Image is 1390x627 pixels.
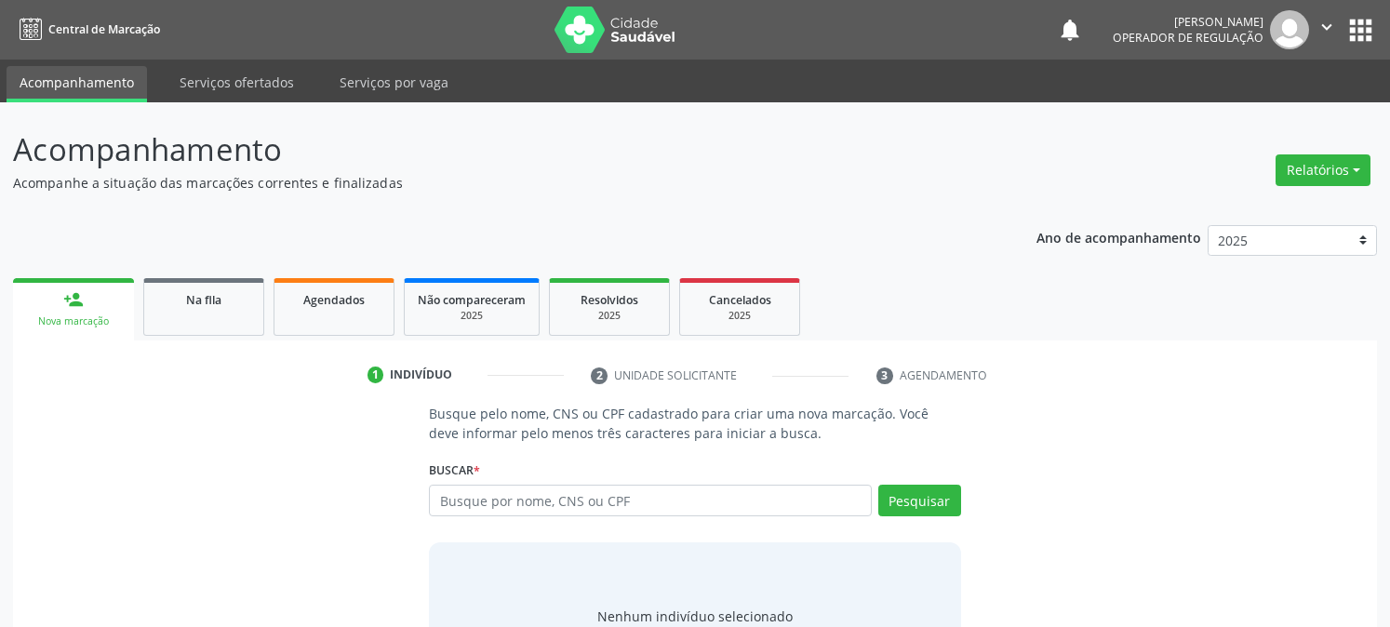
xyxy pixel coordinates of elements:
[1270,10,1309,49] img: img
[26,314,121,328] div: Nova marcação
[1036,225,1201,248] p: Ano de acompanhamento
[167,66,307,99] a: Serviços ofertados
[7,66,147,102] a: Acompanhamento
[563,309,656,323] div: 2025
[13,127,968,173] p: Acompanhamento
[581,292,638,308] span: Resolvidos
[1113,30,1263,46] span: Operador de regulação
[1344,14,1377,47] button: apps
[63,289,84,310] div: person_add
[597,607,793,626] div: Nenhum indivíduo selecionado
[13,173,968,193] p: Acompanhe a situação das marcações correntes e finalizadas
[429,456,480,485] label: Buscar
[1113,14,1263,30] div: [PERSON_NAME]
[186,292,221,308] span: Na fila
[1057,17,1083,43] button: notifications
[48,21,160,37] span: Central de Marcação
[1276,154,1370,186] button: Relatórios
[693,309,786,323] div: 2025
[878,485,961,516] button: Pesquisar
[368,367,384,383] div: 1
[13,14,160,45] a: Central de Marcação
[1316,17,1337,37] i: 
[709,292,771,308] span: Cancelados
[390,367,452,383] div: Indivíduo
[327,66,461,99] a: Serviços por vaga
[418,309,526,323] div: 2025
[418,292,526,308] span: Não compareceram
[429,404,960,443] p: Busque pelo nome, CNS ou CPF cadastrado para criar uma nova marcação. Você deve informar pelo men...
[1309,10,1344,49] button: 
[429,485,871,516] input: Busque por nome, CNS ou CPF
[303,292,365,308] span: Agendados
